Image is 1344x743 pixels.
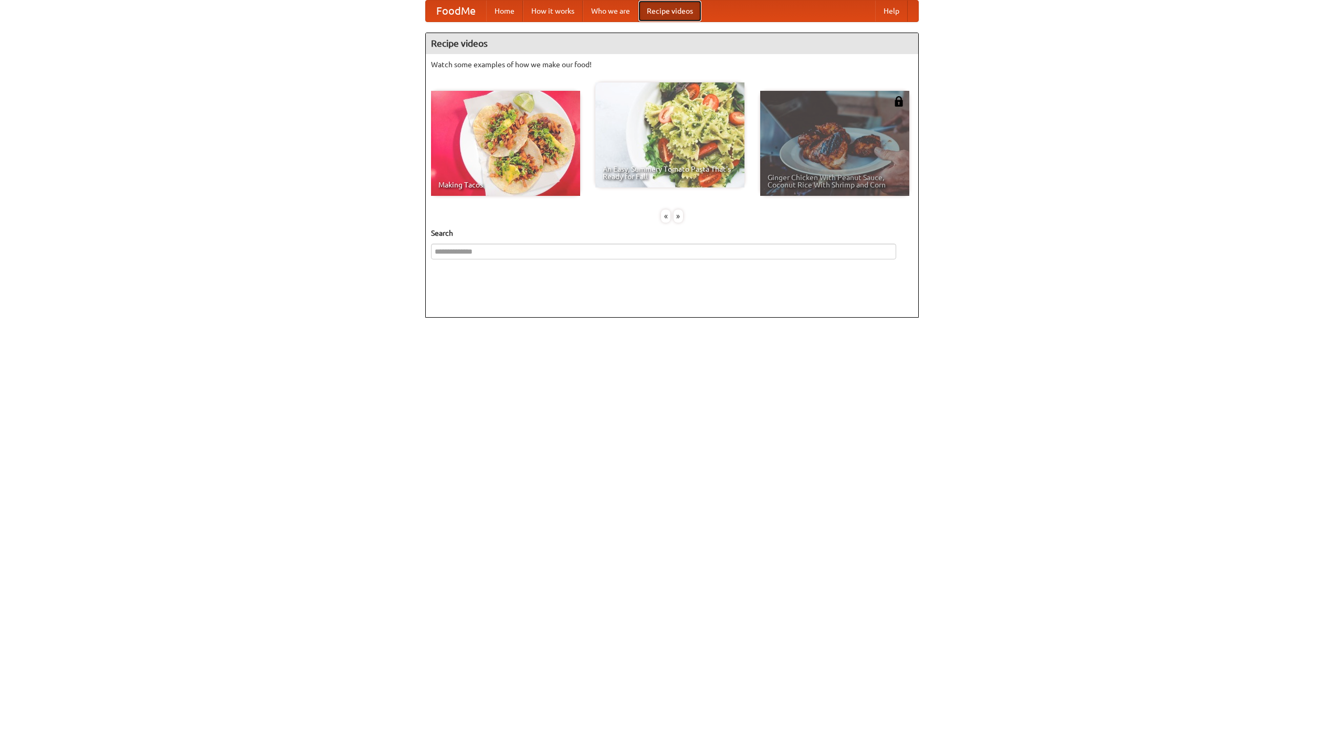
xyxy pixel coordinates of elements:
a: Home [486,1,523,22]
a: How it works [523,1,583,22]
div: » [674,210,683,223]
a: Recipe videos [638,1,701,22]
img: 483408.png [894,96,904,107]
h4: Recipe videos [426,33,918,54]
a: Who we are [583,1,638,22]
a: FoodMe [426,1,486,22]
a: Help [875,1,908,22]
p: Watch some examples of how we make our food! [431,59,913,70]
span: Making Tacos [438,181,573,189]
h5: Search [431,228,913,238]
a: Making Tacos [431,91,580,196]
span: An Easy, Summery Tomato Pasta That's Ready for Fall [603,165,737,180]
a: An Easy, Summery Tomato Pasta That's Ready for Fall [595,82,744,187]
div: « [661,210,670,223]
